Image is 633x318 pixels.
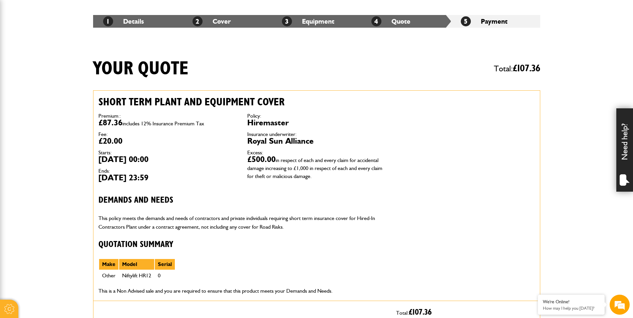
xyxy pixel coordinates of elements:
span: 2 [193,16,203,26]
a: 2Cover [193,17,231,25]
h3: Quotation Summary [98,240,386,250]
td: Niftylift HR12 [119,270,154,281]
dt: Fee: [98,132,237,137]
dd: £87.36 [98,119,237,127]
span: 5 [461,16,471,26]
dd: Hiremaster [247,119,386,127]
th: Model [119,259,154,270]
span: £ [409,308,432,316]
h3: Demands and needs [98,195,386,206]
div: Need help? [616,108,633,192]
span: 107.36 [517,64,540,73]
a: 3Equipment [282,17,334,25]
h1: Your quote [93,58,189,80]
span: includes 12% Insurance Premium Tax [122,120,204,127]
p: This is a Non Advised sale and you are required to ensure that this product meets your Demands an... [98,287,386,295]
span: £ [513,64,540,73]
li: Payment [451,15,540,28]
dt: Starts: [98,150,237,155]
a: 1Details [103,17,144,25]
span: 4 [371,16,381,26]
p: This policy meets the demands and needs of contractors and private individuals requiring short te... [98,214,386,231]
span: 3 [282,16,292,26]
dd: £20.00 [98,137,237,145]
dt: Premium:: [98,113,237,119]
dd: [DATE] 00:00 [98,155,237,163]
div: We're Online! [543,299,600,305]
td: Other [99,270,119,281]
th: Make [99,259,119,270]
dt: Policy: [247,113,386,119]
th: Serial [154,259,175,270]
span: Total: [494,61,540,76]
dd: Royal Sun Alliance [247,137,386,145]
h2: Short term plant and equipment cover [98,96,386,108]
span: in respect of each and every claim for accidental damage increasing to £1,000 in respect of each ... [247,157,382,179]
dd: [DATE] 23:59 [98,174,237,182]
dt: Insurance underwriter: [247,132,386,137]
dt: Excess: [247,150,386,155]
span: 1 [103,16,113,26]
td: 0 [154,270,175,281]
span: 107.36 [412,308,432,316]
dt: Ends: [98,168,237,174]
li: Quote [361,15,451,28]
p: How may I help you today? [543,306,600,311]
dd: £500.00 [247,155,386,179]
